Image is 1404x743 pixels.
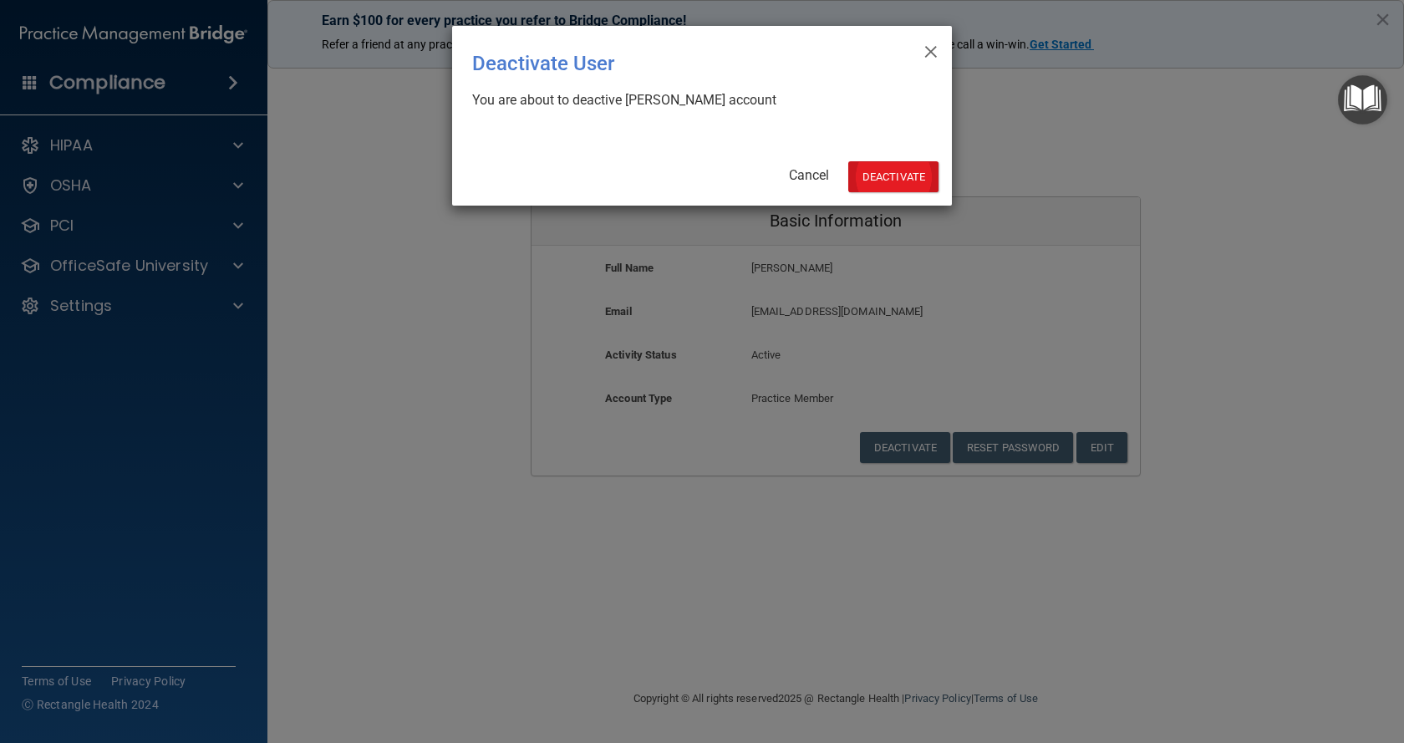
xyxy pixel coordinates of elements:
[472,39,863,88] div: Deactivate User
[848,161,939,192] button: Deactivate
[923,33,939,66] span: ×
[1338,75,1387,125] button: Open Resource Center
[789,167,829,183] a: Cancel
[472,91,918,109] div: You are about to deactive [PERSON_NAME] account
